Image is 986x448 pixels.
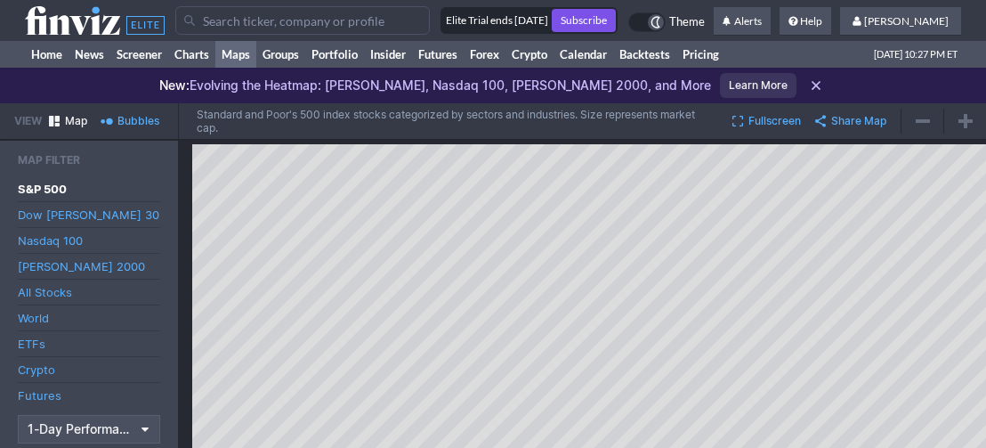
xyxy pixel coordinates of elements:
a: Futures [18,383,160,408]
a: S&P 500 [18,176,160,201]
input: Search [175,6,431,35]
a: Map [42,109,94,134]
a: Alerts [714,7,771,36]
button: Data type [18,415,160,444]
a: World [18,305,160,330]
a: Subscribe [552,9,616,32]
h2: View [14,112,42,130]
button: Share Map [808,109,893,134]
span: Map [65,112,87,130]
a: [PERSON_NAME] [840,7,961,36]
a: Groups [256,41,305,68]
a: Maps [215,41,256,68]
a: Theme [628,12,705,32]
a: ETFs [18,331,160,356]
a: Screener [110,41,168,68]
a: Bubbles [94,109,166,134]
a: Calendar [554,41,613,68]
a: Insider [364,41,412,68]
a: Backtests [613,41,676,68]
span: [DATE] 10:27 PM ET [874,41,958,68]
span: Theme [669,12,705,32]
a: Pricing [676,41,725,68]
span: Bubbles [117,112,159,130]
a: Help [780,7,831,36]
span: Fullscreen [748,112,801,130]
a: News [69,41,110,68]
a: Charts [168,41,215,68]
a: Nasdaq 100 [18,228,160,253]
span: 1-Day Performance [28,420,133,438]
p: Standard and Poor's 500 index stocks categorized by sectors and industries. Size represents marke... [197,108,718,134]
a: Portfolio [305,41,364,68]
a: Learn More [720,73,796,98]
h2: Map Filter [18,151,160,169]
a: All Stocks [18,280,160,305]
div: Elite Trial ends [DATE] [442,12,548,29]
a: Forex [464,41,505,68]
p: Evolving the Heatmap: [PERSON_NAME], Nasdaq 100, [PERSON_NAME] 2000, and More [159,77,711,94]
span: [PERSON_NAME] [864,14,949,28]
button: Fullscreen [725,109,808,134]
a: Crypto [505,41,554,68]
a: Futures [412,41,464,68]
span: Share Map [831,112,886,130]
a: Dow [PERSON_NAME] 30 [18,202,160,227]
a: Crypto [18,357,160,382]
a: [PERSON_NAME] 2000 [18,254,160,279]
a: Home [25,41,69,68]
span: New: [159,77,190,93]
